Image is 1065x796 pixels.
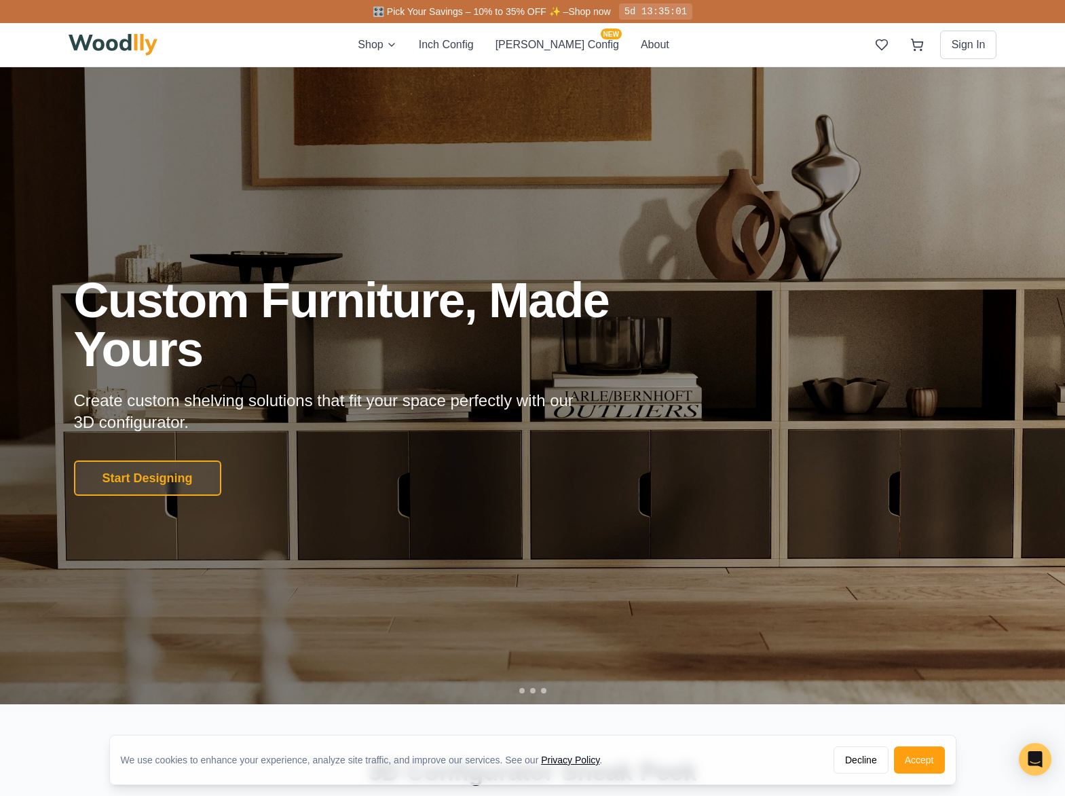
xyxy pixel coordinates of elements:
[601,29,622,39] span: NEW
[358,37,396,53] button: Shop
[1019,743,1051,776] div: Open Intercom Messenger
[74,390,595,433] p: Create custom shelving solutions that fit your space perfectly with our 3D configurator.
[541,755,599,765] a: Privacy Policy
[121,753,614,767] div: We use cookies to enhance your experience, analyze site traffic, and improve our services. See our .
[568,6,610,17] a: Shop now
[74,460,221,496] button: Start Designing
[74,276,682,374] h1: Custom Furniture, Made Yours
[496,37,619,53] button: [PERSON_NAME] ConfigNEW
[373,6,568,17] span: 🎛️ Pick Your Savings – 10% to 35% OFF ✨ –
[834,746,889,774] button: Decline
[69,34,158,56] img: Woodlly
[940,31,997,59] button: Sign In
[419,37,474,53] button: Inch Config
[619,3,692,20] div: 5d 13:35:01
[894,746,945,774] button: Accept
[641,37,669,53] button: About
